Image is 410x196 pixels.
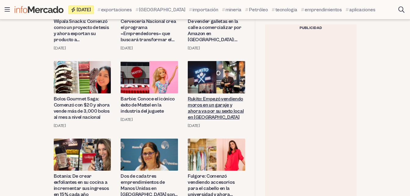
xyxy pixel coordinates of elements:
[121,96,178,114] a: Barbie: Conoce el icónico éxito de Mattel en la industria del juguete
[188,18,245,43] a: De vender galletas en la calle a comercializar por Amazon en [GEOGRAPHIC_DATA]: Conoce la histori...
[188,123,200,129] time: 14 julio, 2023 12:04
[15,6,63,13] img: Infomercado Ecuador logo
[189,6,218,13] a: importación
[272,6,297,13] a: tecnologia
[275,6,297,13] span: tecnologia
[77,7,91,12] span: [DATE]
[121,18,178,43] a: Cervecería Nacional crea el programa «Emprendedores» que buscará transformar el comercio local
[305,6,342,13] span: emprendimientos
[121,117,133,123] time: 18 julio, 2023 15:46
[188,61,245,93] img: rukito restaurante emprendimiento Guayaquil
[249,6,268,13] span: Petróleo
[193,6,218,13] span: importación
[54,139,111,171] img: Botania marielisa marques
[54,123,66,129] time: 20 julio, 2023 11:53
[121,139,178,171] img: Manos Unidos Ecuador emprendimientos
[346,6,376,13] a: aplicaciones
[188,45,200,51] time: 26 julio, 2023 11:55
[54,61,111,93] img: Bolos Gourmet Saga Landy Andrade historia
[54,18,111,43] a: Wipala Snacks: Comenzó como un proyecto de tesis y ahora exportan su producto a [GEOGRAPHIC_DATA]...
[121,61,178,93] img: Mattel Barbie historia
[97,6,132,13] a: exportaciones
[136,6,185,13] a: [GEOGRAPHIC_DATA]
[188,96,245,120] a: Rukito: Empezó vendiendo moros en un garaje y ahora va por su sexto local en [GEOGRAPHIC_DATA]
[121,45,133,51] time: 26 julio, 2023 12:32
[301,6,342,13] a: emprendimientos
[265,24,357,32] div: Publicidad
[349,6,376,13] span: aplicaciones
[188,139,245,171] img: Fulgore historia emprendimiento Serratosa Textil Bertha Serrano
[245,6,268,13] a: Petróleo
[139,6,185,13] span: [GEOGRAPHIC_DATA]
[54,45,66,51] time: 3 agosto, 2023 11:21
[101,6,132,13] span: exportaciones
[226,6,241,13] span: mineria
[222,6,241,13] a: mineria
[54,96,111,120] a: Bolos Gourmet Saga: Comenzó con $20 y ahora vende más de 3,000 bolos al mes a nivel nacional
